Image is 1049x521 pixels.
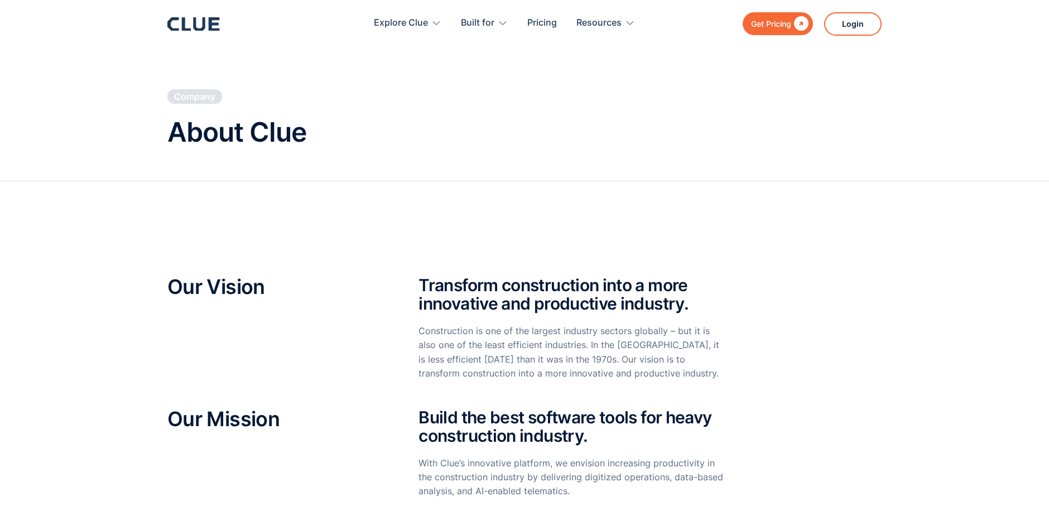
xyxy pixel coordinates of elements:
[751,17,791,31] div: Get Pricing
[527,6,557,41] a: Pricing
[167,408,385,431] h2: Our Mission
[576,6,622,41] div: Resources
[418,408,725,445] h2: Build the best software tools for heavy construction industry.
[374,6,428,41] div: Explore Clue
[461,6,508,41] div: Built for
[167,118,306,147] h1: About Clue
[418,324,725,380] p: Construction is one of the largest industry sectors globally – but it is also one of the least ef...
[174,90,215,103] div: Company
[461,6,494,41] div: Built for
[418,456,725,499] p: With Clue’s innovative platform, we envision increasing productivity in the construction industry...
[743,12,813,35] a: Get Pricing
[824,12,882,36] a: Login
[418,276,725,313] h2: Transform construction into a more innovative and productive industry.
[576,6,635,41] div: Resources
[791,17,809,31] div: 
[374,6,441,41] div: Explore Clue
[167,276,385,298] h2: Our Vision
